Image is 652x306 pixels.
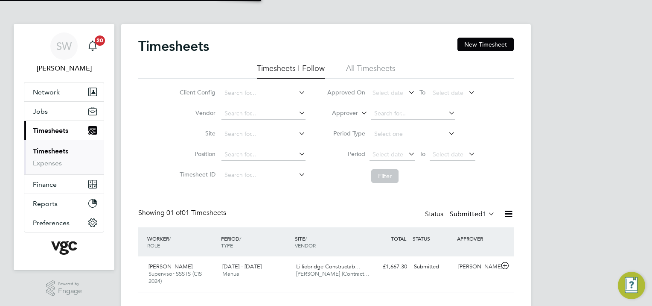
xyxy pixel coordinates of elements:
h2: Timesheets [138,38,209,55]
li: Timesheets I Follow [257,63,325,79]
span: To [417,148,428,159]
a: Powered byEngage [46,280,82,297]
button: Filter [371,169,399,183]
div: Status [425,209,497,221]
span: TOTAL [391,235,406,242]
div: SITE [293,231,367,253]
div: WORKER [145,231,219,253]
input: Search for... [221,108,306,120]
a: Go to home page [24,241,104,255]
input: Search for... [221,169,306,181]
span: Network [33,88,60,96]
span: Select date [373,89,403,97]
img: vgcgroup-logo-retina.png [51,241,77,255]
div: Timesheets [24,140,104,174]
button: Network [24,82,104,101]
span: Select date [433,150,463,158]
div: PERIOD [219,231,293,253]
label: Period Type [327,129,365,137]
button: Preferences [24,213,104,232]
div: STATUS [410,231,455,246]
button: Jobs [24,102,104,121]
a: 20 [84,32,101,60]
div: APPROVER [455,231,499,246]
button: Reports [24,194,104,213]
label: Period [327,150,365,158]
input: Search for... [221,87,306,99]
input: Select one [371,128,455,140]
span: Lilliebridge Constructab… [296,263,361,270]
span: Manual [222,270,241,277]
span: Select date [433,89,463,97]
label: Approver [320,109,358,118]
span: Reports [33,200,58,208]
span: [PERSON_NAME] [148,263,192,270]
span: / [169,235,171,242]
button: Engage Resource Center [618,272,645,299]
span: Finance [33,180,57,188]
input: Search for... [221,128,306,140]
span: 1 [483,210,486,218]
div: [PERSON_NAME] [455,260,499,274]
label: Approved On [327,88,365,96]
label: Vendor [177,109,215,117]
span: / [305,235,307,242]
input: Search for... [221,149,306,161]
a: Expenses [33,159,62,167]
label: Timesheet ID [177,171,215,178]
span: ROLE [147,242,160,249]
span: Simon Woodcock [24,63,104,74]
span: 01 Timesheets [166,209,226,217]
span: Timesheets [33,127,68,135]
div: £1,667.30 [366,260,410,274]
div: Showing [138,209,228,218]
label: Site [177,129,215,137]
span: 20 [95,35,105,46]
span: Preferences [33,219,70,227]
a: SW[PERSON_NAME] [24,32,104,74]
label: Position [177,150,215,158]
span: Supervisor SSSTS (CIS 2024) [148,270,202,285]
span: 01 of [166,209,182,217]
button: New Timesheet [457,38,514,51]
input: Search for... [371,108,455,120]
button: Timesheets [24,121,104,140]
span: VENDOR [295,242,316,249]
li: All Timesheets [346,63,396,79]
span: / [239,235,241,242]
label: Submitted [450,210,495,218]
nav: Main navigation [14,24,114,270]
span: [DATE] - [DATE] [222,263,262,270]
span: Engage [58,288,82,295]
div: Submitted [410,260,455,274]
label: Client Config [177,88,215,96]
span: Powered by [58,280,82,288]
span: Jobs [33,107,48,115]
span: TYPE [221,242,233,249]
button: Finance [24,175,104,194]
span: Select date [373,150,403,158]
span: [PERSON_NAME] (Contract… [296,270,370,277]
span: To [417,87,428,98]
a: Timesheets [33,147,68,155]
span: SW [56,41,72,52]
